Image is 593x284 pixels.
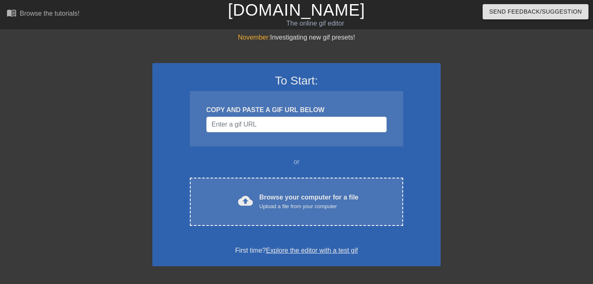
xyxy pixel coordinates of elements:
[483,4,588,19] button: Send Feedback/Suggestion
[174,157,419,167] div: or
[238,34,270,41] span: November:
[163,74,430,88] h3: To Start:
[266,247,358,254] a: Explore the editor with a test gif
[7,8,16,18] span: menu_book
[489,7,582,17] span: Send Feedback/Suggestion
[206,105,387,115] div: COPY AND PASTE A GIF URL BELOW
[20,10,79,17] div: Browse the tutorials!
[202,19,429,28] div: The online gif editor
[163,246,430,256] div: First time?
[7,8,79,21] a: Browse the tutorials!
[152,33,441,42] div: Investigating new gif presets!
[259,202,359,211] div: Upload a file from your computer
[238,193,253,208] span: cloud_upload
[206,117,387,132] input: Username
[228,1,365,19] a: [DOMAIN_NAME]
[259,192,359,211] div: Browse your computer for a file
